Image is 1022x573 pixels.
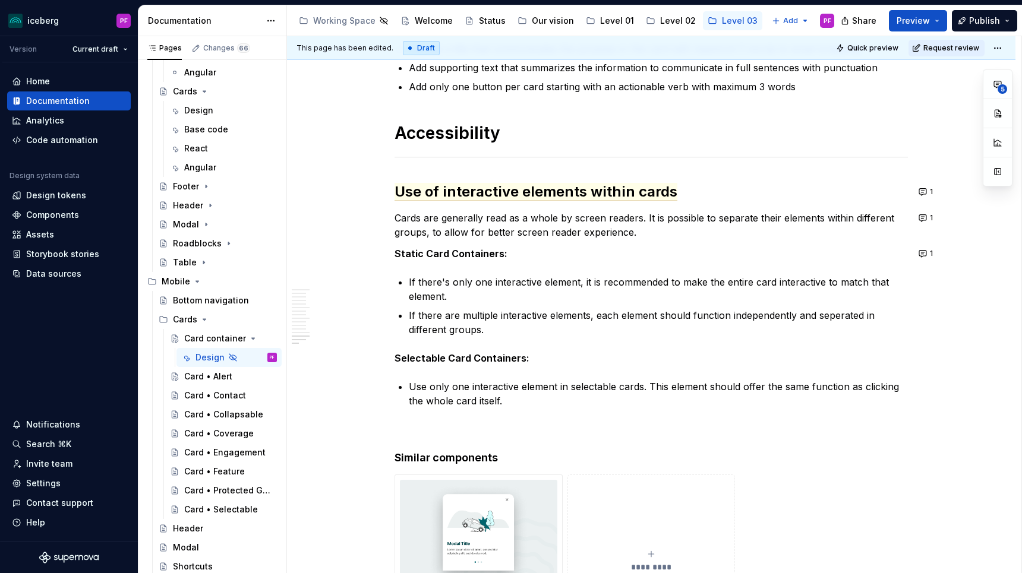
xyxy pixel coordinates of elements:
[415,15,453,27] div: Welcome
[923,43,979,53] span: Request review
[783,16,798,26] span: Add
[165,481,282,500] a: Card • Protected Good
[26,229,54,240] div: Assets
[7,264,131,283] a: Data sources
[165,462,282,481] a: Card • Feature
[10,171,80,181] div: Design system data
[165,139,282,158] a: React
[165,424,282,443] a: Card • Coverage
[513,11,579,30] a: Our vision
[765,11,837,30] a: UX patterns
[184,428,254,439] div: Card • Coverage
[154,291,282,310] a: Bottom navigation
[148,15,260,27] div: Documentation
[165,405,282,424] a: Card • Collapsable
[395,183,677,201] span: Use of interactive elements within cards
[184,124,228,135] div: Base code
[173,314,197,325] div: Cards
[184,390,246,401] div: Card • Contact
[237,43,250,53] span: 66
[409,379,908,408] p: Use only one interactive element in selectable cards. This element should offer the same function...
[395,352,529,364] strong: Selectable Card Containers:
[296,43,393,53] span: This page has been edited.
[173,295,249,306] div: Bottom navigation
[26,75,50,87] div: Home
[460,11,510,30] a: Status
[409,80,908,94] p: Add only one button per card starting with an actionable verb with maximum 3 words
[7,435,131,454] button: Search ⌘K
[26,438,71,450] div: Search ⌘K
[27,15,59,27] div: iceberg
[7,131,131,150] a: Code automation
[7,493,131,512] button: Contact support
[930,187,933,197] span: 1
[26,134,98,146] div: Code automation
[165,120,282,139] a: Base code
[409,275,908,303] p: If there's only one interactive element, it is recommended to make the entire card interactive to...
[184,333,246,344] div: Card container
[165,500,282,519] a: Card • Selectable
[7,454,131,473] a: Invite team
[26,458,72,470] div: Invite team
[915,245,938,262] button: 1
[7,205,131,224] a: Components
[8,14,23,28] img: 418c6d47-6da6-4103-8b13-b5999f8989a1.png
[403,41,440,55] div: Draft
[154,82,282,101] a: Cards
[930,213,933,223] span: 1
[165,158,282,177] a: Angular
[173,200,203,211] div: Header
[396,11,458,30] a: Welcome
[26,268,81,280] div: Data sources
[184,67,216,78] div: Angular
[154,519,282,538] a: Header
[147,43,182,53] div: Pages
[154,215,282,234] a: Modal
[176,348,282,367] a: DesignPF
[26,477,61,489] div: Settings
[203,43,250,53] div: Changes
[969,15,1000,27] span: Publish
[184,162,216,173] div: Angular
[395,211,908,239] p: Cards are generally read as a whole by screen readers. It is possible to separate their elements ...
[889,10,947,31] button: Preview
[7,186,131,205] a: Design tokens
[184,105,213,116] div: Design
[641,11,701,30] a: Level 02
[154,177,282,196] a: Footer
[165,101,282,120] a: Design
[722,15,758,27] div: Level 03
[26,115,64,126] div: Analytics
[897,15,930,27] span: Preview
[165,443,282,462] a: Card • Engagement
[154,196,282,215] a: Header
[294,9,766,33] div: Page tree
[824,16,831,26] div: PF
[395,451,908,465] h4: Similar components
[173,86,197,97] div: Cards
[10,45,37,54] div: Version
[835,10,884,31] button: Share
[395,122,908,144] h1: Accessibility
[409,61,908,75] p: Add supporting text that summarizes the information to communicate in full sentences with punctua...
[184,466,245,477] div: Card • Feature
[67,41,133,58] button: Current draft
[120,16,128,26] div: PF
[26,95,90,107] div: Documentation
[26,189,86,201] div: Design tokens
[165,367,282,386] a: Card • Alert
[7,225,131,244] a: Assets
[173,523,203,534] div: Header
[154,310,282,329] div: Cards
[600,15,634,27] div: Level 01
[184,504,258,515] div: Card • Selectable
[26,497,93,509] div: Contact support
[184,371,232,382] div: Card • Alert
[26,517,45,528] div: Help
[26,419,80,430] div: Notifications
[26,209,79,221] div: Components
[184,447,266,458] div: Card • Engagement
[7,91,131,110] a: Documentation
[395,248,507,259] strong: Static Card Containers:
[154,538,282,557] a: Modal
